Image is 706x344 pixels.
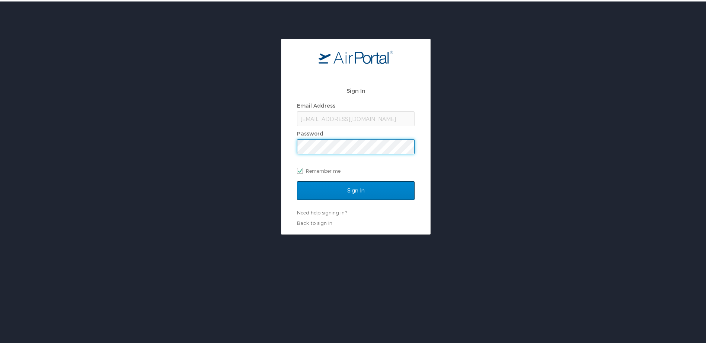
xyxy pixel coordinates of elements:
label: Password [297,129,323,135]
input: Sign In [297,180,415,198]
img: logo [319,49,393,62]
a: Back to sign in [297,219,332,224]
label: Remember me [297,164,415,175]
a: Need help signing in? [297,208,347,214]
label: Email Address [297,101,335,107]
h2: Sign In [297,85,415,93]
